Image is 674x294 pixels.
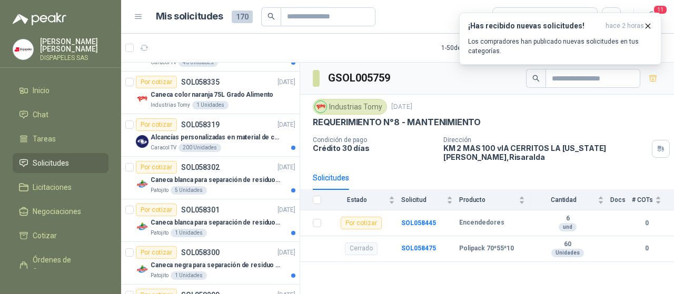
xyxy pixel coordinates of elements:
b: 0 [632,244,661,254]
a: SOL058475 [401,245,436,252]
div: Todas [499,11,521,23]
div: 40 Unidades [179,58,218,67]
a: Por cotizarSOL058300[DATE] Company LogoCaneca negra para separación de residuo 55 LTPatojito1 Uni... [121,242,300,285]
p: REQUERIMIENTO N°8 - MANTENIMIENTO [313,117,481,128]
b: Encendedores [459,219,504,227]
p: Caneca blanca para separación de residuos 10 LT [151,218,282,228]
span: Cantidad [531,196,596,204]
span: # COTs [632,196,653,204]
div: 5 Unidades [171,186,207,195]
b: 6 [531,215,604,223]
img: Company Logo [13,39,33,59]
div: Industrias Tomy [313,99,387,115]
p: Crédito 30 días [313,144,435,153]
h3: GSOL005759 [328,70,392,86]
p: [DATE] [277,77,295,87]
p: Los compradores han publicado nuevas solicitudes en tus categorías. [468,37,652,56]
p: Condición de pago [313,136,435,144]
a: Por cotizarSOL058335[DATE] Company LogoCaneca color naranja 75L Grado AlimentoIndustrias Tomy1 Un... [121,72,300,114]
div: 1 Unidades [192,101,229,109]
span: Producto [459,196,517,204]
th: Solicitud [401,190,459,210]
p: Caracol TV [151,58,176,67]
span: 170 [232,11,253,23]
span: Tareas [33,133,56,145]
p: Caneca color naranja 75L Grado Alimento [151,90,273,100]
p: Alcancías personalizadas en material de cerámica (VER ADJUNTO) [151,133,282,143]
p: KM 2 MAS 100 vIA CERRITOS LA [US_STATE] [PERSON_NAME] , Risaralda [443,144,648,161]
th: Cantidad [531,190,610,210]
p: Patojito [151,186,168,195]
img: Company Logo [136,178,148,190]
a: Cotizar [13,226,108,246]
th: Estado [328,190,401,210]
a: Negociaciones [13,201,108,221]
span: search [267,13,275,20]
a: Por cotizarSOL058302[DATE] Company LogoCaneca blanca para separación de residuos 121 LTPatojito5 ... [121,157,300,199]
a: Por cotizarSOL058319[DATE] Company LogoAlcancías personalizadas en material de cerámica (VER ADJU... [121,114,300,157]
b: 0 [632,218,661,228]
span: Solicitud [401,196,444,204]
th: Docs [610,190,632,210]
div: Por cotizar [136,161,177,174]
p: DISPAPELES SAS [40,55,108,61]
div: Por cotizar [136,118,177,131]
span: hace 2 horas [606,22,644,31]
div: 1 Unidades [171,271,207,280]
th: # COTs [632,190,674,210]
a: Chat [13,105,108,125]
h1: Mis solicitudes [156,9,223,24]
div: Cerrado [345,242,378,255]
div: 1 Unidades [171,229,207,237]
b: Polipack 70*55*10 [459,245,514,253]
button: ¡Has recibido nuevas solicitudes!hace 2 horas Los compradores han publicado nuevas solicitudes en... [459,13,661,65]
span: Chat [33,109,48,120]
p: Caracol TV [151,144,176,152]
img: Company Logo [136,93,148,105]
b: 60 [531,240,604,249]
span: 11 [653,5,668,15]
div: und [559,223,577,231]
button: 11 [642,7,661,26]
a: SOL058445 [401,219,436,227]
a: Por cotizarSOL058301[DATE] Company LogoCaneca blanca para separación de residuos 10 LTPatojito1 U... [121,199,300,242]
p: Patojito [151,271,168,280]
span: search [532,75,540,82]
h3: ¡Has recibido nuevas solicitudes! [468,22,601,31]
p: SOL058302 [181,164,220,171]
p: [DATE] [277,205,295,215]
a: Órdenes de Compra [13,250,108,281]
p: SOL058319 [181,121,220,128]
div: Por cotizar [136,76,177,88]
p: SOL058300 [181,249,220,256]
p: Dirección [443,136,648,144]
div: Unidades [551,249,584,257]
div: Solicitudes [313,172,349,184]
img: Company Logo [136,220,148,233]
p: SOL058301 [181,206,220,214]
div: 1 - 50 de 408 [441,39,506,56]
img: Logo peakr [13,13,66,25]
a: Solicitudes [13,153,108,173]
span: Órdenes de Compra [33,254,98,277]
div: Por cotizar [136,246,177,259]
p: [DATE] [277,248,295,258]
img: Company Logo [136,263,148,276]
p: Caneca blanca para separación de residuos 121 LT [151,175,282,185]
span: Solicitudes [33,157,69,169]
a: Licitaciones [13,177,108,197]
p: Industrias Tomy [151,101,190,109]
div: 200 Unidades [179,144,221,152]
span: Inicio [33,85,49,96]
p: [PERSON_NAME] [PERSON_NAME] [40,38,108,53]
span: Estado [328,196,386,204]
p: [DATE] [391,102,412,112]
div: Por cotizar [136,204,177,216]
th: Producto [459,190,531,210]
a: Tareas [13,129,108,149]
img: Company Logo [136,135,148,148]
div: Por cotizar [341,217,382,229]
p: SOL058335 [181,78,220,86]
a: Inicio [13,80,108,100]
